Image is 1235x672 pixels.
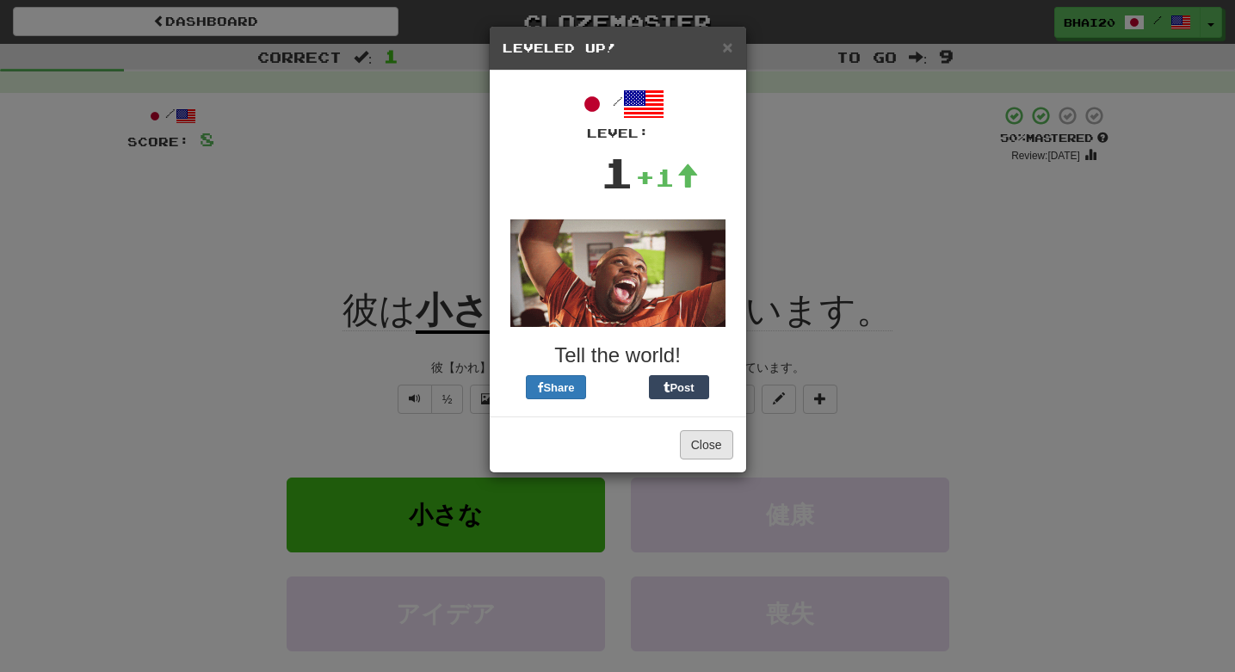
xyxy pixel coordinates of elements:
div: Level: [503,125,733,142]
div: 1 [600,142,635,202]
iframe: X Post Button [586,375,649,399]
button: Close [722,38,732,56]
h5: Leveled Up! [503,40,733,57]
button: Share [526,375,586,399]
h3: Tell the world! [503,344,733,367]
button: Close [680,430,733,459]
button: Post [649,375,709,399]
div: / [503,83,733,142]
span: × [722,37,732,57]
div: +1 [635,160,699,194]
img: anon-dude-dancing-749b357b783eda7f85c51e4a2e1ee5269fc79fcf7d6b6aa88849e9eb2203d151.gif [510,219,726,327]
